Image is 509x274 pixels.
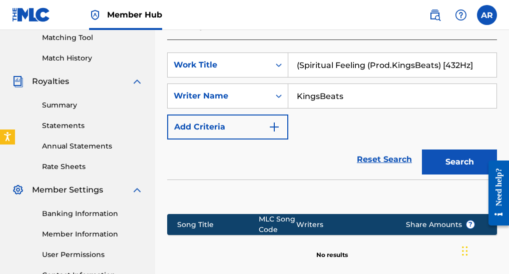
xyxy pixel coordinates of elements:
[422,149,497,174] button: Search
[174,59,264,71] div: Work Title
[451,5,471,25] div: Help
[89,9,101,21] img: Top Rightsholder
[42,249,143,260] a: User Permissions
[455,9,467,21] img: help
[316,238,348,259] p: No results
[32,184,103,196] span: Member Settings
[12,184,24,196] img: Member Settings
[174,90,264,102] div: Writer Name
[42,141,143,151] a: Annual Statements
[131,75,143,87] img: expand
[259,214,296,235] div: MLC Song Code
[107,9,162,20] span: Member Hub
[12,7,51,22] img: MLC Logo
[352,148,417,170] a: Reset Search
[42,229,143,239] a: Member Information
[42,208,143,219] a: Banking Information
[131,184,143,196] img: expand
[177,219,259,230] div: Song Title
[42,53,143,63] a: Match History
[167,52,497,179] form: Search Form
[481,150,509,236] iframe: Resource Center
[466,220,474,228] span: ?
[268,121,280,133] img: 9d2ae6d4665cec9f34b9.svg
[477,5,497,25] div: User Menu
[12,75,24,87] img: Royalties
[42,100,143,110] a: Summary
[42,120,143,131] a: Statements
[459,226,509,274] iframe: Chat Widget
[32,75,69,87] span: Royalties
[425,5,445,25] a: Public Search
[296,219,390,230] div: Writers
[462,236,468,266] div: Drag
[429,9,441,21] img: search
[42,161,143,172] a: Rate Sheets
[42,32,143,43] a: Matching Tool
[167,114,288,139] button: Add Criteria
[406,219,475,230] span: Share Amounts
